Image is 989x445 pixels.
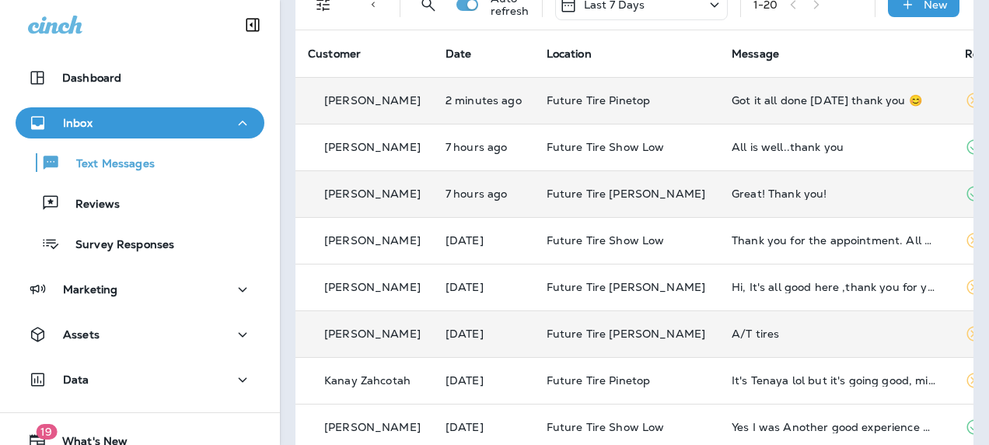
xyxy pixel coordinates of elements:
[16,107,264,138] button: Inbox
[60,238,174,253] p: Survey Responses
[446,281,522,293] p: Aug 19, 2025 09:00 AM
[16,62,264,93] button: Dashboard
[446,234,522,247] p: Aug 19, 2025 02:02 PM
[324,234,421,247] p: [PERSON_NAME]
[547,47,592,61] span: Location
[732,94,940,107] div: Got it all done today thank you 😊
[63,117,93,129] p: Inbox
[324,141,421,153] p: [PERSON_NAME]
[446,421,522,433] p: Aug 19, 2025 07:47 AM
[732,281,940,293] div: Hi, It's all good here ,thank you for your service!
[231,9,274,40] button: Collapse Sidebar
[547,233,665,247] span: Future Tire Show Low
[308,47,361,61] span: Customer
[16,319,264,350] button: Assets
[547,420,665,434] span: Future Tire Show Low
[547,93,651,107] span: Future Tire Pinetop
[547,187,706,201] span: Future Tire [PERSON_NAME]
[446,328,522,340] p: Aug 19, 2025 08:32 AM
[62,72,121,84] p: Dashboard
[63,328,100,341] p: Assets
[732,141,940,153] div: All is well..thank you
[324,187,421,200] p: [PERSON_NAME]
[446,94,522,107] p: Aug 20, 2025 03:33 PM
[547,140,665,154] span: Future Tire Show Low
[446,141,522,153] p: Aug 20, 2025 08:22 AM
[732,374,940,387] div: It's Tenaya lol but it's going good, might need to schedule an oil change soon though
[324,374,411,387] p: Kanay Zahcotah
[36,424,57,440] span: 19
[16,146,264,179] button: Text Messages
[324,281,421,293] p: [PERSON_NAME]
[732,234,940,247] div: Thank you for the appointment. All went well.
[324,421,421,433] p: [PERSON_NAME]
[446,374,522,387] p: Aug 19, 2025 08:26 AM
[547,327,706,341] span: Future Tire [PERSON_NAME]
[63,373,89,386] p: Data
[324,94,421,107] p: [PERSON_NAME]
[732,47,779,61] span: Message
[446,187,522,200] p: Aug 20, 2025 08:21 AM
[16,364,264,395] button: Data
[16,274,264,305] button: Marketing
[16,227,264,260] button: Survey Responses
[446,47,472,61] span: Date
[732,421,940,433] div: Yes I was Another good experience With Future Tire Gene
[732,328,940,340] div: A/T tires
[61,157,155,172] p: Text Messages
[547,373,651,387] span: Future Tire Pinetop
[63,283,117,296] p: Marketing
[60,198,120,212] p: Reviews
[324,328,421,340] p: [PERSON_NAME]
[732,187,940,200] div: Great! Thank you!
[16,187,264,219] button: Reviews
[547,280,706,294] span: Future Tire [PERSON_NAME]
